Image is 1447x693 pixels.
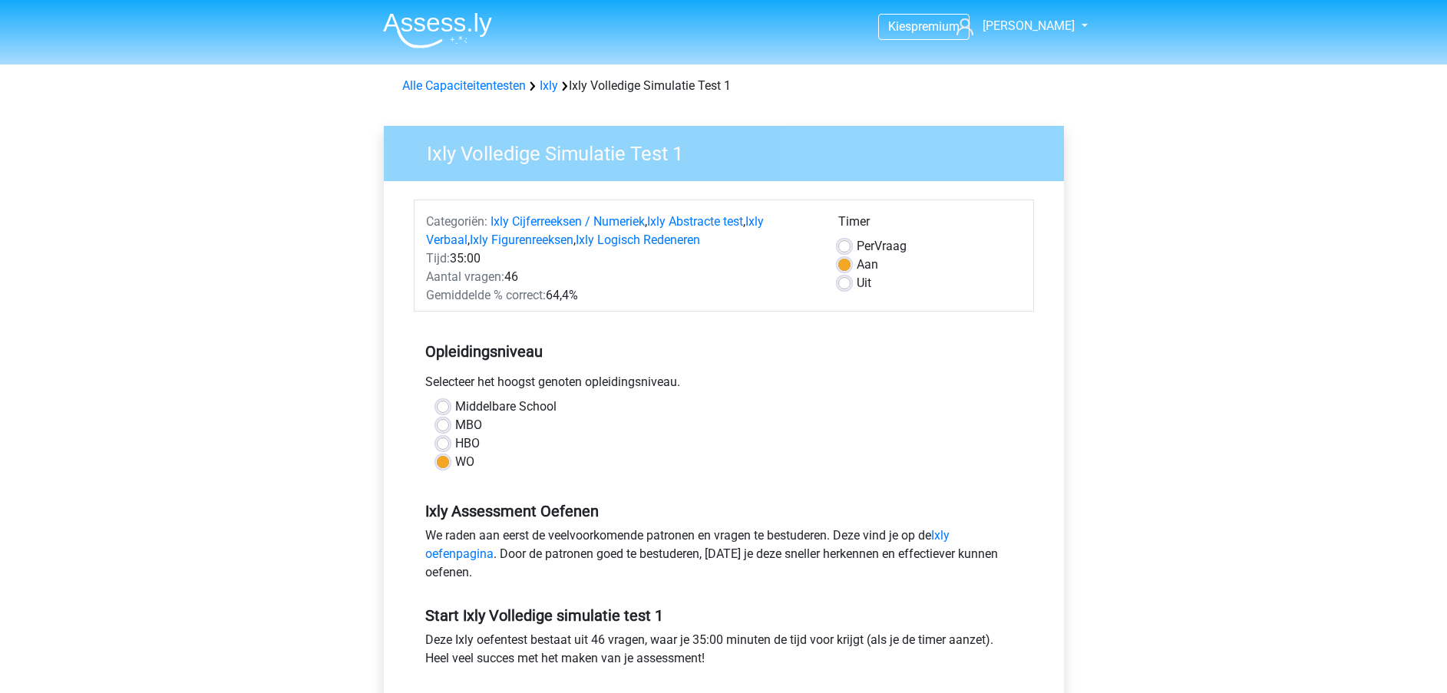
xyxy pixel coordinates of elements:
[415,249,827,268] div: 35:00
[415,286,827,305] div: 64,4%
[455,434,480,453] label: HBO
[950,17,1076,35] a: [PERSON_NAME]
[647,214,743,229] a: Ixly Abstracte test
[415,268,827,286] div: 46
[415,213,827,249] div: , , , ,
[455,453,474,471] label: WO
[455,398,557,416] label: Middelbare School
[426,288,546,302] span: Gemiddelde % correct:
[491,214,645,229] a: Ixly Cijferreeksen / Numeriek
[540,78,558,93] a: Ixly
[857,239,874,253] span: Per
[396,77,1052,95] div: Ixly Volledige Simulatie Test 1
[426,214,487,229] span: Categoriën:
[576,233,700,247] a: Ixly Logisch Redeneren
[414,373,1034,398] div: Selecteer het hoogst genoten opleidingsniveau.
[408,136,1052,166] h3: Ixly Volledige Simulatie Test 1
[455,416,482,434] label: MBO
[857,237,907,256] label: Vraag
[470,233,573,247] a: Ixly Figurenreeksen
[983,18,1075,33] span: [PERSON_NAME]
[838,213,1022,237] div: Timer
[426,251,450,266] span: Tijd:
[857,256,878,274] label: Aan
[879,16,969,37] a: Kiespremium
[425,336,1022,367] h5: Opleidingsniveau
[426,269,504,284] span: Aantal vragen:
[888,19,911,34] span: Kies
[414,631,1034,674] div: Deze Ixly oefentest bestaat uit 46 vragen, waar je 35:00 minuten de tijd voor krijgt (als je de t...
[425,606,1022,625] h5: Start Ixly Volledige simulatie test 1
[402,78,526,93] a: Alle Capaciteitentesten
[857,274,871,292] label: Uit
[911,19,960,34] span: premium
[414,526,1034,588] div: We raden aan eerst de veelvoorkomende patronen en vragen te bestuderen. Deze vind je op de . Door...
[425,502,1022,520] h5: Ixly Assessment Oefenen
[383,12,492,48] img: Assessly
